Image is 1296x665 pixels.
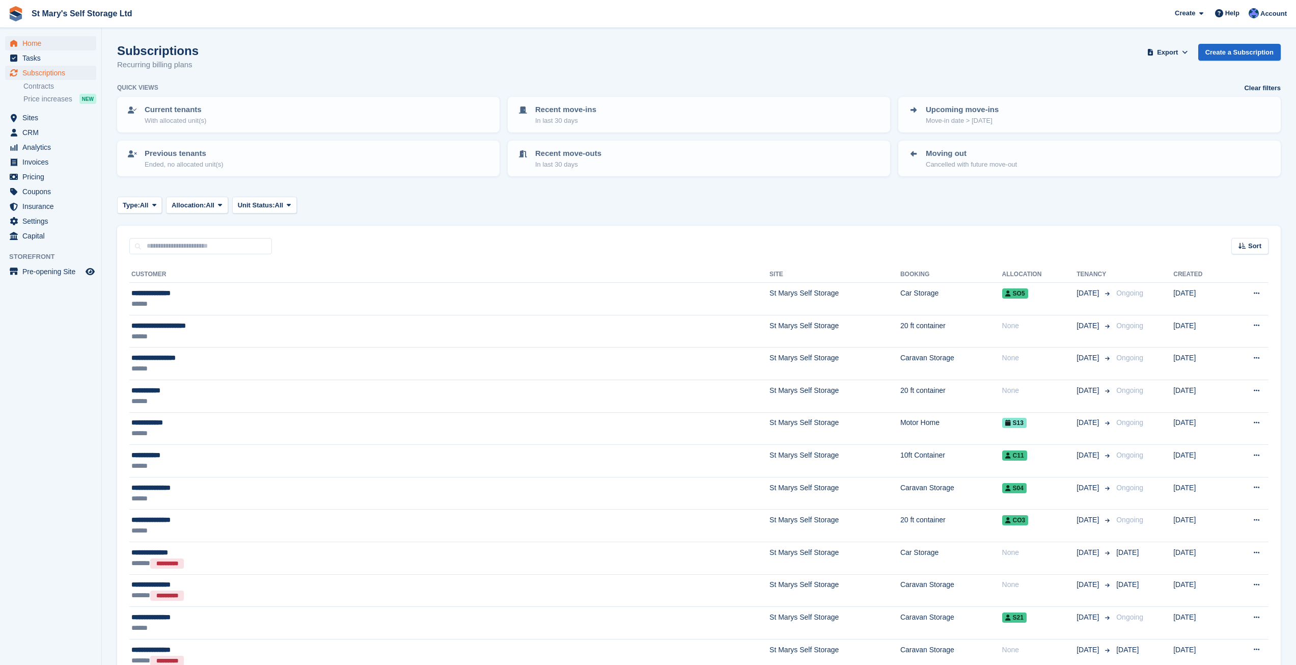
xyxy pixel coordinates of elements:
[1173,510,1228,542] td: [DATE]
[1077,612,1101,623] span: [DATE]
[900,477,1002,510] td: Caravan Storage
[509,98,889,131] a: Recent move-ins In last 30 days
[900,574,1002,607] td: Caravan Storage
[1173,412,1228,445] td: [DATE]
[535,159,601,170] p: In last 30 days
[535,116,596,126] p: In last 30 days
[1173,283,1228,315] td: [DATE]
[145,104,206,116] p: Current tenants
[899,142,1280,175] a: Moving out Cancelled with future move-out
[769,283,900,315] td: St Marys Self Storage
[1077,385,1101,396] span: [DATE]
[1002,288,1028,299] span: SO5
[899,98,1280,131] a: Upcoming move-ins Move-in date > [DATE]
[1002,483,1027,493] span: S04
[1077,321,1101,331] span: [DATE]
[769,477,900,510] td: St Marys Self Storage
[232,197,297,214] button: Unit Status: All
[900,267,1002,283] th: Booking
[900,607,1002,640] td: Caravan Storage
[769,412,900,445] td: St Marys Self Storage
[1173,267,1228,283] th: Created
[22,140,84,154] span: Analytics
[5,184,96,199] a: menu
[22,170,84,184] span: Pricing
[117,44,199,58] h1: Subscriptions
[145,159,224,170] p: Ended, no allocated unit(s)
[769,267,900,283] th: Site
[535,148,601,159] p: Recent move-outs
[123,200,140,210] span: Type:
[926,104,999,116] p: Upcoming move-ins
[84,265,96,278] a: Preview store
[1157,47,1178,58] span: Export
[5,199,96,214] a: menu
[22,111,84,125] span: Sites
[129,267,769,283] th: Customer
[166,197,228,214] button: Allocation: All
[117,83,158,92] h6: Quick views
[900,510,1002,542] td: 20 ft container
[23,82,96,91] a: Contracts
[769,510,900,542] td: St Marys Self Storage
[22,155,84,169] span: Invoices
[1249,8,1259,18] img: Matthew Keenan
[769,348,900,380] td: St Marys Self Storage
[23,93,96,104] a: Price increases NEW
[1002,418,1027,428] span: S13
[1173,445,1228,477] td: [DATE]
[769,380,900,412] td: St Marys Self Storage
[535,104,596,116] p: Recent move-ins
[1225,8,1239,18] span: Help
[1173,315,1228,348] td: [DATE]
[1116,289,1143,297] span: Ongoing
[22,66,84,80] span: Subscriptions
[9,252,101,262] span: Storefront
[5,36,96,50] a: menu
[79,94,96,104] div: NEW
[27,5,136,22] a: St Mary's Self Storage Ltd
[5,214,96,228] a: menu
[1145,44,1190,61] button: Export
[1077,547,1101,558] span: [DATE]
[1116,386,1143,394] span: Ongoing
[1077,579,1101,590] span: [DATE]
[900,445,1002,477] td: 10ft Container
[5,155,96,169] a: menu
[117,59,199,71] p: Recurring billing plans
[22,229,84,243] span: Capital
[5,51,96,65] a: menu
[1002,385,1077,396] div: None
[1077,417,1101,428] span: [DATE]
[900,542,1002,574] td: Car Storage
[1116,484,1143,492] span: Ongoing
[769,315,900,348] td: St Marys Self Storage
[118,98,499,131] a: Current tenants With allocated unit(s)
[900,315,1002,348] td: 20 ft container
[1002,645,1077,655] div: None
[1002,321,1077,331] div: None
[1116,418,1143,427] span: Ongoing
[117,197,162,214] button: Type: All
[769,542,900,574] td: St Marys Self Storage
[509,142,889,175] a: Recent move-outs In last 30 days
[926,159,1017,170] p: Cancelled with future move-out
[5,140,96,154] a: menu
[1002,515,1029,525] span: CO3
[1077,515,1101,525] span: [DATE]
[1077,288,1101,299] span: [DATE]
[140,200,149,210] span: All
[926,148,1017,159] p: Moving out
[900,412,1002,445] td: Motor Home
[1116,322,1143,330] span: Ongoing
[23,94,72,104] span: Price increases
[1173,477,1228,510] td: [DATE]
[1173,542,1228,574] td: [DATE]
[1002,613,1027,623] span: S21
[1175,8,1195,18] span: Create
[1173,574,1228,607] td: [DATE]
[22,214,84,228] span: Settings
[118,142,499,175] a: Previous tenants Ended, no allocated unit(s)
[22,125,84,140] span: CRM
[1116,516,1143,524] span: Ongoing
